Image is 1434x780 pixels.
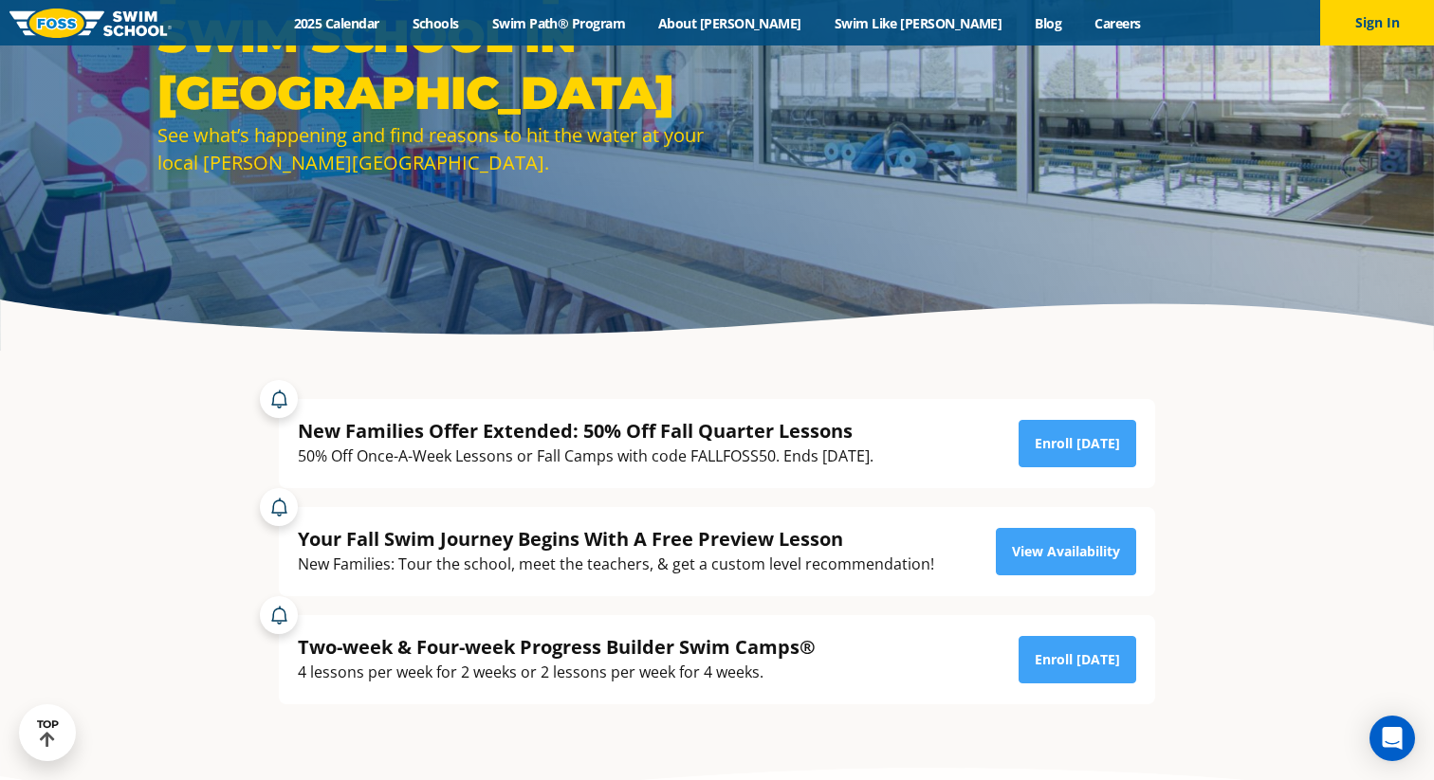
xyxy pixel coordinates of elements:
[298,634,816,660] div: Two-week & Four-week Progress Builder Swim Camps®
[298,660,816,685] div: 4 lessons per week for 2 weeks or 2 lessons per week for 4 weeks.
[475,14,641,32] a: Swim Path® Program
[818,14,1019,32] a: Swim Like [PERSON_NAME]
[1370,716,1415,761] div: Open Intercom Messenger
[1019,14,1078,32] a: Blog
[298,444,873,469] div: 50% Off Once-A-Week Lessons or Fall Camps with code FALLFOSS50. Ends [DATE].
[298,418,873,444] div: New Families Offer Extended: 50% Off Fall Quarter Lessons
[298,552,934,577] div: New Families: Tour the school, meet the teachers, & get a custom level recommendation!
[996,528,1136,575] a: View Availability
[1019,420,1136,467] a: Enroll [DATE]
[37,718,59,748] div: TOP
[157,121,708,176] div: See what’s happening and find reasons to hit the water at your local [PERSON_NAME][GEOGRAPHIC_DATA].
[277,14,395,32] a: 2025 Calendar
[642,14,818,32] a: About [PERSON_NAME]
[395,14,475,32] a: Schools
[1078,14,1157,32] a: Careers
[9,9,172,38] img: FOSS Swim School Logo
[1019,636,1136,683] a: Enroll [DATE]
[298,526,934,552] div: Your Fall Swim Journey Begins With A Free Preview Lesson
